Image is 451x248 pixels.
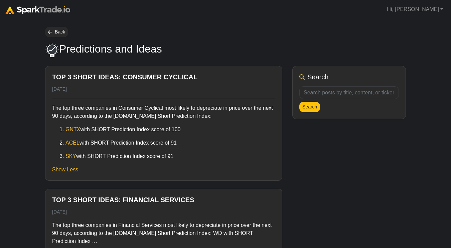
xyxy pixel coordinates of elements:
img: sparktrade.png [5,6,70,14]
a: SKY [65,153,76,159]
input: Search posts by title, content, or ticker [299,86,399,99]
p: with SHORT Prediction Index score of 100 [65,126,275,134]
button: Search [299,102,320,112]
p: The top three companies in Financial Services most likely to depreciate in price over the next 90... [52,221,275,245]
a: Hi, [PERSON_NAME] [384,3,446,16]
small: [DATE] [52,209,67,215]
h5: Top 3 Short ideas: Financial Services [52,196,275,204]
a: ACEL [65,140,80,146]
h2: Predictions and Ideas [59,43,162,55]
h5: Top 3 Short ideas: Consumer Cyclical [52,73,275,81]
h5: Search [307,73,328,81]
p: with SHORT Prediction Index score of 91 [65,139,275,147]
a: Show Less [52,167,78,172]
a: GNTX [65,127,80,132]
p: with SHORT Prediction Index score of 91 [65,152,275,160]
p: The top three companies in Consumer Cyclical most likely to depreciate in price over the next 90 ... [52,104,275,120]
a: Back [45,27,68,37]
small: [DATE] [52,86,67,92]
